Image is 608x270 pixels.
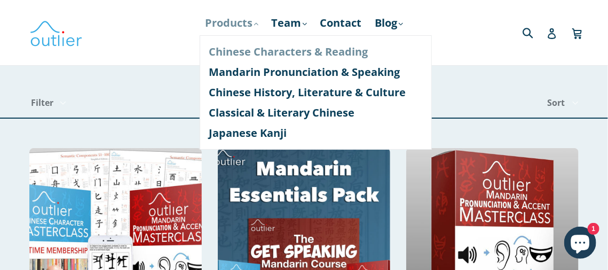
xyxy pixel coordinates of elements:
a: Course Login [298,33,377,52]
a: Products [200,13,264,33]
inbox-online-store-chat: Shopify online store chat [561,227,599,261]
a: Classical & Literary Chinese [209,103,422,123]
a: Mandarin Pronunciation & Speaking [209,62,422,82]
img: Outlier Linguistics [29,17,83,48]
input: Search [520,21,549,43]
a: Japanese Kanji [209,123,422,143]
a: Contact [315,13,367,33]
a: Resources [231,33,296,52]
a: Chinese History, Literature & Culture [209,82,422,103]
a: Chinese Characters & Reading [209,42,422,62]
a: Blog [370,13,408,33]
a: Team [266,13,312,33]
